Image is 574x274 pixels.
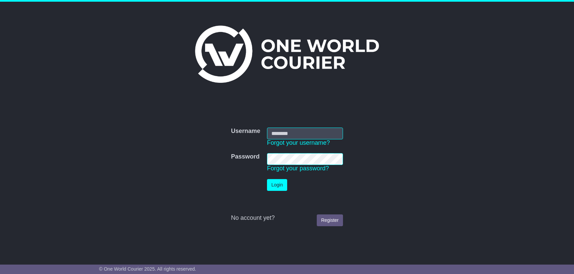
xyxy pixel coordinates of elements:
[195,26,379,83] img: One World
[231,128,260,135] label: Username
[231,153,260,161] label: Password
[317,214,343,226] a: Register
[267,179,287,191] button: Login
[267,165,329,172] a: Forgot your password?
[99,266,196,272] span: © One World Courier 2025. All rights reserved.
[267,139,330,146] a: Forgot your username?
[231,214,343,222] div: No account yet?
